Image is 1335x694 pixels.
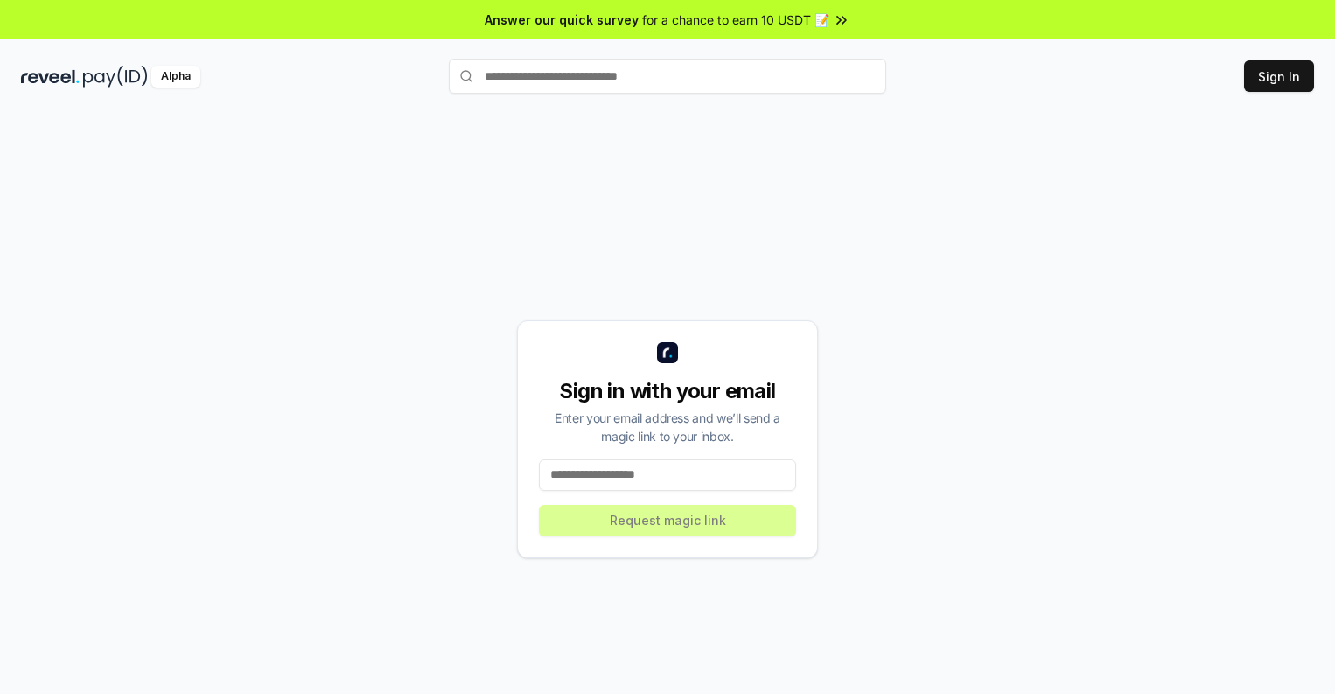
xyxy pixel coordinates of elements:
[21,66,80,88] img: reveel_dark
[151,66,200,88] div: Alpha
[539,409,796,445] div: Enter your email address and we’ll send a magic link to your inbox.
[485,11,639,29] span: Answer our quick survey
[1244,60,1314,92] button: Sign In
[83,66,148,88] img: pay_id
[657,342,678,363] img: logo_small
[642,11,829,29] span: for a chance to earn 10 USDT 📝
[539,377,796,405] div: Sign in with your email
